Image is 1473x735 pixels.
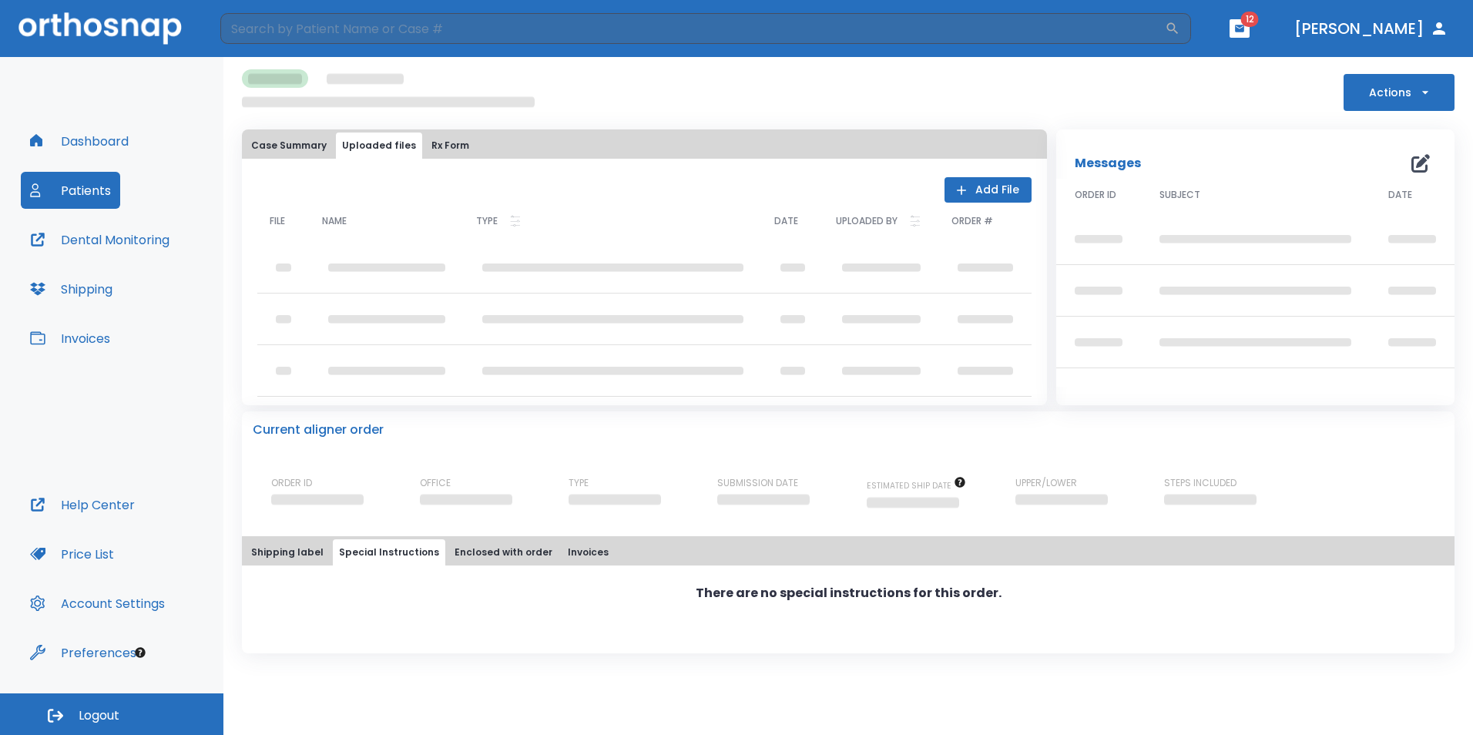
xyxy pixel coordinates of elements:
[21,535,123,572] button: Price List
[21,486,144,523] button: Help Center
[253,421,384,439] p: Current aligner order
[945,177,1032,203] button: Add File
[1075,154,1141,173] p: Messages
[18,12,182,44] img: Orthosnap
[425,133,475,159] button: Rx Form
[245,133,1044,159] div: tabs
[245,133,333,159] button: Case Summary
[245,539,1451,566] div: tabs
[220,13,1165,44] input: Search by Patient Name or Case #
[717,476,798,490] p: SUBMISSION DATE
[333,539,445,566] button: Special Instructions
[1159,188,1200,202] span: SUBJECT
[774,212,798,230] p: DATE
[1075,188,1116,202] span: ORDER ID
[1344,74,1455,111] button: Actions
[420,476,451,490] p: OFFICE
[951,212,993,230] p: ORDER #
[270,216,285,226] span: FILE
[562,539,615,566] button: Invoices
[245,539,330,566] button: Shipping label
[1164,476,1236,490] p: STEPS INCLUDED
[322,216,347,226] span: NAME
[133,646,147,659] div: Tooltip anchor
[21,221,179,258] button: Dental Monitoring
[1241,12,1259,27] span: 12
[21,123,138,159] button: Dashboard
[569,476,589,490] p: TYPE
[336,133,422,159] button: Uploaded files
[448,539,559,566] button: Enclosed with order
[271,476,312,490] p: ORDER ID
[867,480,966,492] span: The date will be available after approving treatment plan
[1015,476,1077,490] p: UPPER/LOWER
[21,320,119,357] button: Invoices
[1288,15,1455,42] button: [PERSON_NAME]
[21,634,146,671] button: Preferences
[21,585,174,622] button: Account Settings
[1388,188,1412,202] span: DATE
[476,212,498,230] p: TYPE
[21,172,120,209] button: Patients
[21,270,122,307] button: Shipping
[696,584,1002,602] p: There are no special instructions for this order.
[836,212,898,230] p: UPLOADED BY
[79,707,119,724] span: Logout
